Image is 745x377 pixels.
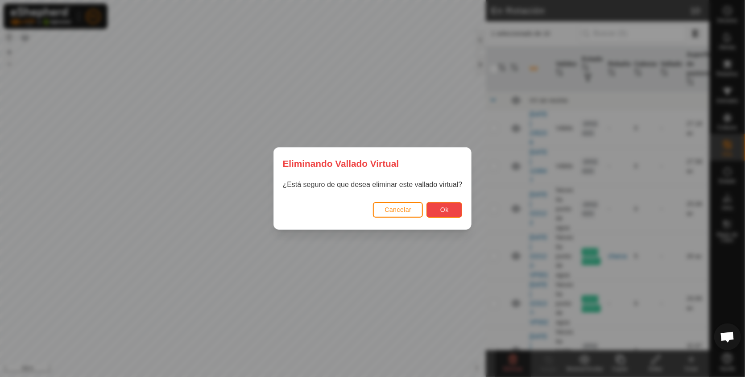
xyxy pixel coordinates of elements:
span: Eliminando Vallado Virtual [283,157,399,170]
div: Chat abierto [714,323,741,350]
button: Ok [426,202,462,218]
span: Ok [440,206,449,213]
span: Cancelar [385,206,411,213]
button: Cancelar [373,202,423,218]
p: ¿Está seguro de que desea eliminar este vallado virtual? [283,179,463,190]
